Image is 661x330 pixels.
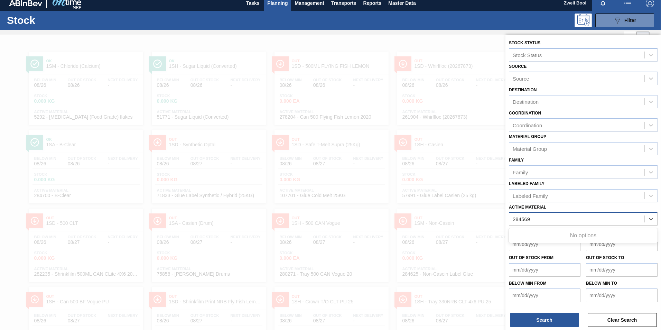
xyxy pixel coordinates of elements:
input: mm/dd/yyyy [509,263,580,277]
div: Material Group [513,146,547,152]
label: Material Group [509,134,546,139]
div: Coordination [513,122,542,128]
label: Labeled Family [509,181,544,186]
div: Labeled Family [513,193,548,199]
label: Source [509,64,527,69]
label: Out of Stock from [509,255,553,260]
label: Stock Status [509,40,540,45]
label: Below Min to [586,281,617,286]
div: Family [513,169,528,175]
label: Active Material [509,205,546,210]
h1: Stock [7,16,110,24]
div: Card Vision [636,31,650,45]
label: Destination [509,88,537,92]
input: mm/dd/yyyy [509,237,580,251]
span: Filter [624,18,636,23]
label: Below Min from [509,281,547,286]
div: Stock Status [513,52,542,58]
label: Coordination [509,111,541,116]
input: mm/dd/yyyy [586,263,658,277]
div: Source [513,75,529,81]
input: mm/dd/yyyy [586,288,658,302]
div: List Vision [624,31,636,45]
div: Programming: no user selected [575,13,592,27]
button: Filter [595,13,654,27]
label: Out of Stock to [586,255,624,260]
div: Destination [513,99,539,105]
input: mm/dd/yyyy [586,237,658,251]
div: No options [509,230,658,241]
label: Family [509,158,524,163]
input: mm/dd/yyyy [509,288,580,302]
